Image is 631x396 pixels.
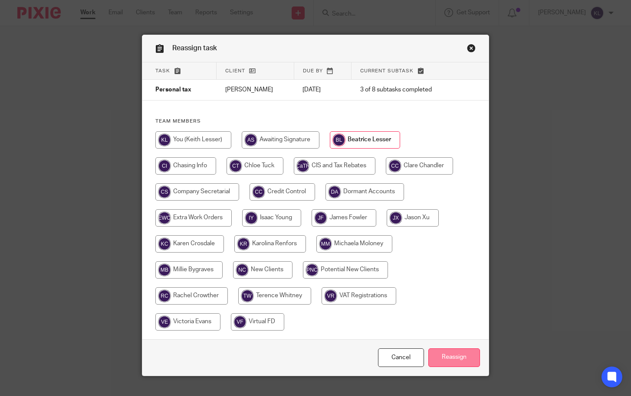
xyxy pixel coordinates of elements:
span: Current subtask [360,68,414,73]
td: 3 of 8 subtasks completed [352,80,458,101]
input: Reassign [428,348,480,367]
span: Personal tax [155,87,191,93]
span: Client [225,68,245,73]
a: Close this dialog window [378,348,424,367]
p: [PERSON_NAME] [225,85,286,94]
p: [DATE] [302,85,342,94]
span: Reassign task [172,45,217,52]
span: Task [155,68,170,73]
h4: Team members [155,118,476,125]
a: Close this dialog window [467,44,476,55]
span: Due by [303,68,323,73]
